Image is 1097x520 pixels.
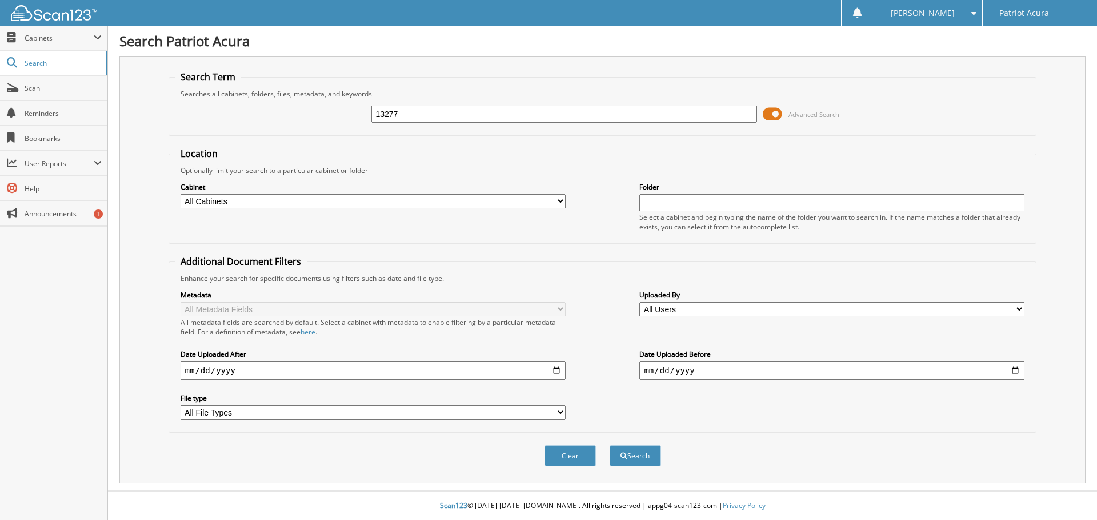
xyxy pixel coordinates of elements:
[175,273,1031,283] div: Enhance your search for specific documents using filters such as date and file type.
[639,290,1024,300] label: Uploaded By
[610,445,661,466] button: Search
[723,501,766,510] a: Privacy Policy
[301,327,315,337] a: here
[788,110,839,119] span: Advanced Search
[181,393,566,403] label: File type
[181,317,566,337] div: All metadata fields are searched by default. Select a cabinet with metadata to enable filtering b...
[25,184,102,194] span: Help
[175,89,1031,99] div: Searches all cabinets, folders, files, metadata, and keywords
[181,361,566,380] input: start
[25,83,102,93] span: Scan
[891,10,955,17] span: [PERSON_NAME]
[181,349,566,359] label: Date Uploaded After
[25,159,94,168] span: User Reports
[11,5,97,21] img: scan123-logo-white.svg
[175,166,1031,175] div: Optionally limit your search to a particular cabinet or folder
[999,10,1049,17] span: Patriot Acura
[181,290,566,300] label: Metadata
[639,349,1024,359] label: Date Uploaded Before
[108,492,1097,520] div: © [DATE]-[DATE] [DOMAIN_NAME]. All rights reserved | appg04-scan123-com |
[1040,465,1097,520] iframe: Chat Widget
[25,33,94,43] span: Cabinets
[175,71,241,83] legend: Search Term
[545,445,596,466] button: Clear
[175,147,223,160] legend: Location
[639,212,1024,232] div: Select a cabinet and begin typing the name of the folder you want to search in. If the name match...
[94,209,103,219] div: 1
[25,134,102,143] span: Bookmarks
[440,501,467,510] span: Scan123
[639,182,1024,192] label: Folder
[119,31,1086,50] h1: Search Patriot Acura
[25,58,100,68] span: Search
[181,182,566,192] label: Cabinet
[175,255,307,268] legend: Additional Document Filters
[25,108,102,118] span: Reminders
[639,361,1024,380] input: end
[25,209,102,219] span: Announcements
